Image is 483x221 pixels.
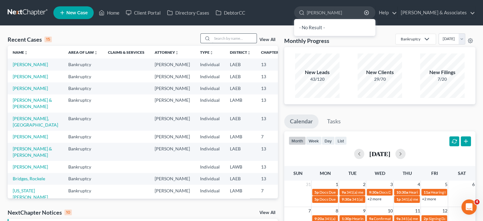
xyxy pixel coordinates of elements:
button: month [289,136,306,145]
input: Search by name... [307,7,365,18]
td: 13 [256,59,288,70]
span: Docs Due for [PERSON_NAME] [319,190,372,195]
a: View All [259,211,275,215]
td: [PERSON_NAME] [150,131,195,142]
div: Bankruptcy [401,36,420,42]
span: Wed [374,170,385,176]
span: 8 [335,207,339,215]
span: 4 [474,199,480,204]
div: NextChapter Notices [8,209,72,216]
td: Individual [195,59,225,70]
span: Docs Due for [PERSON_NAME] [319,197,372,202]
td: Bankruptcy [63,173,103,185]
td: Bankruptcy [63,113,103,131]
span: Confirmation hearing for [PERSON_NAME] [373,216,446,221]
td: LAWB [225,161,256,173]
a: [PERSON_NAME] & [PERSON_NAME] [13,97,52,109]
td: 13 [256,71,288,82]
i: unfold_more [94,51,98,55]
i: unfold_more [24,51,28,55]
a: Calendar [284,114,319,128]
td: LAMB [225,131,256,142]
div: New Clients [358,69,402,76]
td: Individual [195,173,225,185]
td: LAEB [225,71,256,82]
i: unfold_more [210,51,213,55]
td: 7 [256,185,288,203]
a: +2 more [367,197,381,201]
span: 6 [472,181,475,188]
a: Tasks [321,114,346,128]
td: LAEB [225,59,256,70]
a: DebtorCC [212,7,248,18]
td: LAMB [225,185,256,203]
span: 9a [341,190,345,195]
td: 13 [256,82,288,94]
a: [PERSON_NAME] [13,134,48,139]
td: Bankruptcy [63,94,103,113]
th: Claims & Services [103,46,150,59]
td: 13 [256,94,288,113]
a: [PERSON_NAME], [GEOGRAPHIC_DATA] [13,116,58,128]
i: unfold_more [247,51,251,55]
span: 31 [305,181,311,188]
a: [PERSON_NAME] [13,86,48,91]
span: Sat [458,170,466,176]
span: 4 [417,181,420,188]
input: Search by name... [212,34,257,43]
a: View All [259,38,275,42]
td: Individual [195,131,225,142]
a: Districtunfold_more [230,50,251,55]
span: 9a [369,216,373,221]
td: Bankruptcy [63,143,103,161]
span: Hearing for [PERSON_NAME] [352,216,401,221]
span: 1 [335,181,339,188]
td: Bankruptcy [63,161,103,173]
div: New Leads [295,69,339,76]
td: Bankruptcy [63,71,103,82]
td: LAEB [225,143,256,161]
td: 13 [256,113,288,131]
span: Sun [293,170,302,176]
a: Nameunfold_more [13,50,28,55]
td: Bankruptcy [63,82,103,94]
h2: [DATE] [369,150,390,157]
span: 341(a) meeting for [PERSON_NAME] [324,216,386,221]
div: 29/70 [358,76,402,82]
td: [PERSON_NAME] [150,71,195,82]
span: 10 [387,207,393,215]
td: LAEB [225,113,256,131]
a: [US_STATE][PERSON_NAME] [13,188,48,200]
td: Individual [195,185,225,203]
a: Typeunfold_more [200,50,213,55]
a: Directory Cases [164,7,212,18]
td: Individual [195,94,225,113]
button: week [306,136,322,145]
a: Area of Lawunfold_more [68,50,98,55]
div: New Filings [420,69,465,76]
div: 7/20 [420,76,465,82]
span: Fri [431,170,438,176]
td: Bankruptcy [63,59,103,70]
td: [PERSON_NAME] [150,173,195,185]
td: [PERSON_NAME] [150,82,195,94]
h3: Monthly Progress [284,37,329,45]
span: Docs Due for [US_STATE][PERSON_NAME] [379,190,451,195]
a: Client Portal [123,7,164,18]
a: [PERSON_NAME] & Associates [398,7,475,18]
td: 13 [256,173,288,185]
iframe: Intercom live chat [461,199,477,215]
td: Bankruptcy [63,131,103,142]
td: Individual [195,143,225,161]
button: day [322,136,335,145]
td: Individual [195,161,225,173]
span: Mon [319,170,331,176]
td: LAEB [225,82,256,94]
a: [PERSON_NAME] [13,62,48,67]
td: 13 [256,161,288,173]
div: Recent Cases [8,36,52,43]
div: 10 [64,210,72,215]
td: 13 [256,143,288,161]
span: 341(a) meeting for [PERSON_NAME] [352,197,413,202]
span: 11a [423,190,430,195]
